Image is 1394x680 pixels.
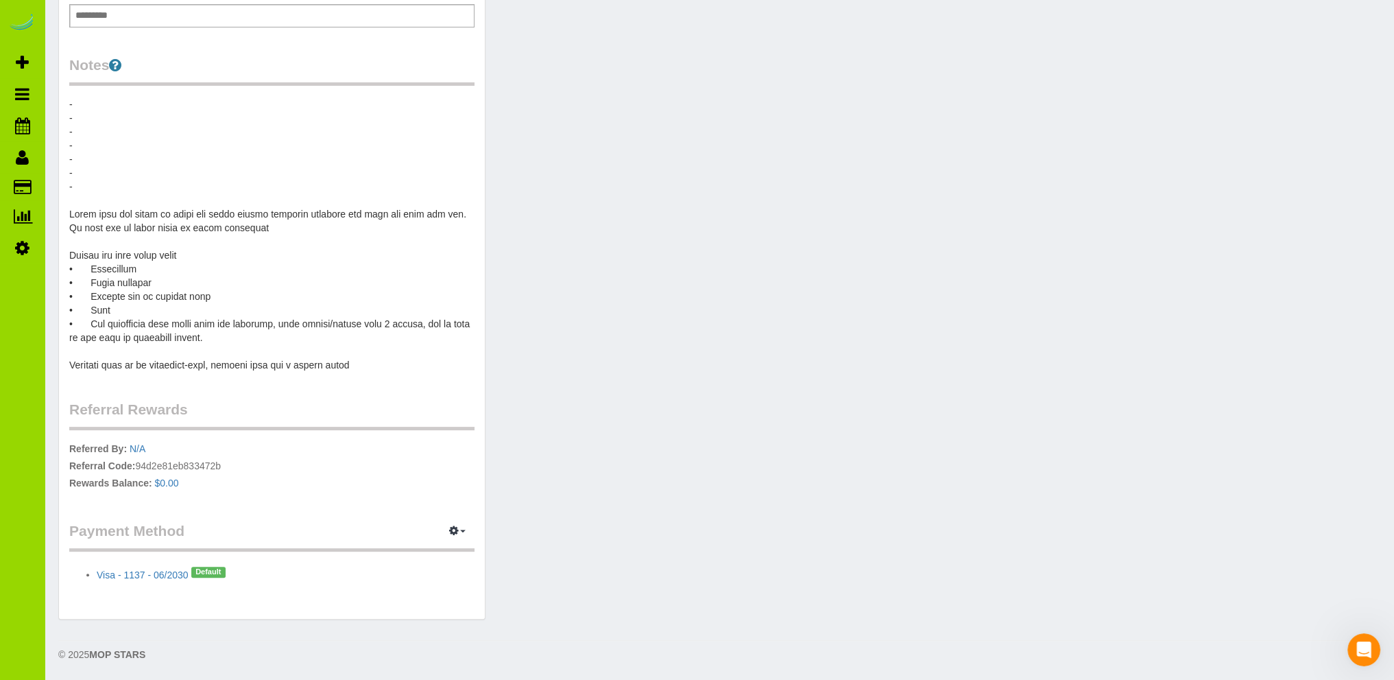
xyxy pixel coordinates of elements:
img: Automaid Logo [8,14,36,33]
a: $0.00 [155,478,179,489]
strong: MOP STARS [89,649,145,660]
label: Rewards Balance: [69,476,152,490]
span: Default [191,567,226,578]
a: Visa - 1137 - 06/2030 [97,569,189,580]
legend: Notes [69,55,474,86]
pre: - - - - - - - Lorem ipsu dol sitam co adipi eli seddo eiusmo temporin utlabore etd magn ali enim ... [69,97,474,372]
label: Referral Code: [69,459,135,473]
div: © 2025 [58,648,1380,661]
legend: Payment Method [69,521,474,552]
p: 94d2e81eb833472b [69,442,474,493]
label: Referred By: [69,442,127,456]
iframe: Intercom live chat [1347,633,1380,666]
a: N/A [130,443,145,454]
legend: Referral Rewards [69,399,474,430]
